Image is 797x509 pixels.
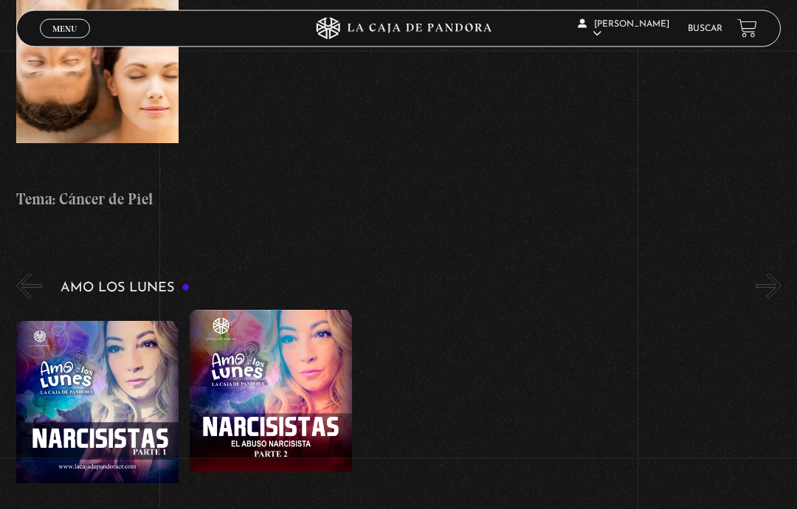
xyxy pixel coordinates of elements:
[61,282,190,296] h3: Amo los Lunes
[688,24,722,33] a: Buscar
[16,188,179,212] h4: Tema: Cáncer de Piel
[52,24,77,33] span: Menu
[578,20,669,38] span: [PERSON_NAME]
[756,274,782,299] button: Next
[16,274,42,299] button: Previous
[737,18,757,38] a: View your shopping cart
[48,37,83,47] span: Cerrar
